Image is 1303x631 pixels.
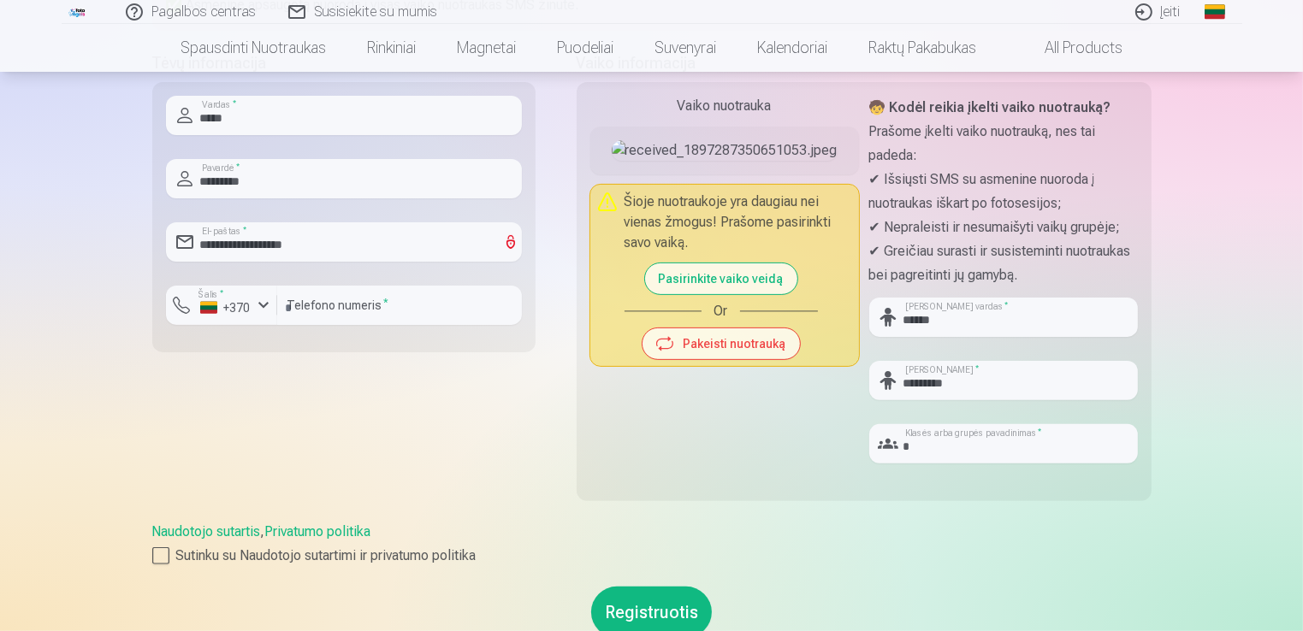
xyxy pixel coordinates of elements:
button: Pakeisti nuotrauką [643,328,800,359]
img: received_1897287350651053.jpeg [612,140,838,161]
strong: 🧒 Kodėl reikia įkelti vaiko nuotrauką? [869,99,1111,115]
div: , [152,522,1152,566]
a: All products [997,24,1143,72]
div: Or [625,301,818,321]
div: Vaiko nuotrauka [590,96,859,116]
div: +370 [200,299,252,316]
p: Šioje nuotraukoje yra daugiau nei vienas žmogus! Prašome pasirinkti savo vaiką. [625,192,852,253]
label: Šalis [193,288,228,301]
p: ✔ Greičiau surasti ir susisteminti nuotraukas bei pagreitinti jų gamybą. [869,239,1138,287]
a: Puodeliai [536,24,634,72]
p: Prašome įkelti vaiko nuotrauką, nes tai padeda: [869,120,1138,168]
p: ✔ Išsiųsti SMS su asmenine nuoroda į nuotraukas iškart po fotosesijos; [869,168,1138,215]
a: Rinkiniai [346,24,436,72]
a: Suvenyrai [634,24,737,72]
button: Šalis*+370 [166,286,277,325]
a: Privatumo politika [265,523,371,540]
a: Spausdinti nuotraukas [160,24,346,72]
a: Raktų pakabukas [848,24,997,72]
a: Kalendoriai [737,24,848,72]
button: Pasirinkite vaiko veidą [645,263,797,294]
a: Magnetai [436,24,536,72]
p: ✔ Nepraleisti ir nesumaišyti vaikų grupėje; [869,215,1138,239]
a: Naudotojo sutartis [152,523,261,540]
img: /fa2 [68,7,87,17]
label: Sutinku su Naudotojo sutartimi ir privatumo politika [152,545,1152,566]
